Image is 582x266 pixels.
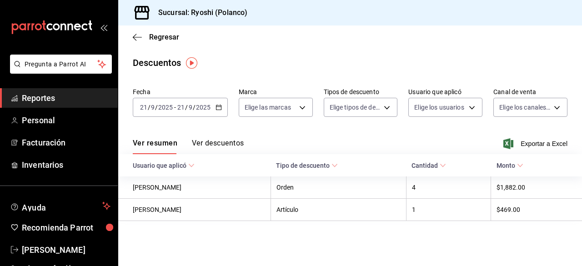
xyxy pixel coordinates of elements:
[192,139,244,154] button: Ver descuentos
[118,199,271,221] th: [PERSON_NAME]
[491,176,582,199] th: $1,882.00
[22,221,110,234] span: Recomienda Parrot
[177,104,185,111] input: --
[174,104,176,111] span: -
[22,201,99,211] span: Ayuda
[133,56,181,70] div: Descuentos
[6,66,112,75] a: Pregunta a Parrot AI
[22,92,110,104] span: Reportes
[271,199,406,221] th: Artículo
[185,104,188,111] span: /
[239,89,313,95] label: Marca
[276,162,338,169] span: Tipo de descuento
[133,33,179,41] button: Regresar
[406,176,491,199] th: 4
[186,57,197,69] img: Tooltip marker
[497,162,523,169] span: Monto
[10,55,112,74] button: Pregunta a Parrot AI
[505,138,567,149] button: Exportar a Excel
[193,104,196,111] span: /
[133,139,244,154] div: navigation tabs
[414,103,464,112] span: Elige los usuarios
[133,139,177,154] button: Ver resumen
[22,114,110,126] span: Personal
[491,199,582,221] th: $469.00
[149,33,179,41] span: Regresar
[25,60,98,69] span: Pregunta a Parrot AI
[411,162,446,169] span: Cantidad
[330,103,381,112] span: Elige tipos de descuento
[324,89,398,95] label: Tipos de descuento
[133,162,195,169] span: Usuario que aplicó
[406,199,491,221] th: 1
[118,176,271,199] th: [PERSON_NAME]
[499,103,551,112] span: Elige los canales de venta
[22,244,110,256] span: [PERSON_NAME]
[408,89,482,95] label: Usuario que aplicó
[140,104,148,111] input: --
[22,159,110,171] span: Inventarios
[100,24,107,31] button: open_drawer_menu
[148,104,151,111] span: /
[151,7,247,18] h3: Sucursal: Ryoshi (Polanco)
[188,104,193,111] input: --
[245,103,291,112] span: Elige las marcas
[493,89,567,95] label: Canal de venta
[22,136,110,149] span: Facturación
[155,104,158,111] span: /
[158,104,173,111] input: ----
[196,104,211,111] input: ----
[133,89,228,95] label: Fecha
[151,104,155,111] input: --
[271,176,406,199] th: Orden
